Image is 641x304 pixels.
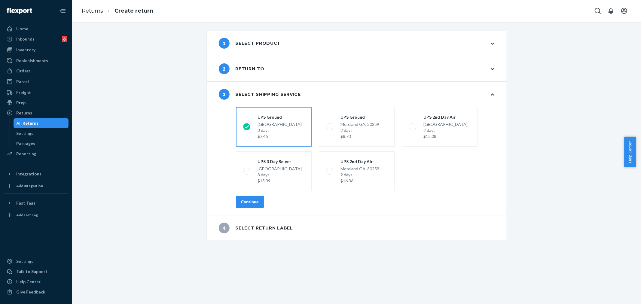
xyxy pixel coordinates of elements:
[423,127,468,133] div: 2 days
[4,181,69,191] a: Add Integration
[16,171,41,177] div: Integrations
[219,223,230,233] span: 4
[618,5,630,17] button: Open account menu
[4,98,69,108] a: Prep
[4,56,69,65] a: Replenishments
[14,129,69,138] a: Settings
[16,212,38,217] div: Add Fast Tag
[258,172,302,178] div: 3 days
[4,24,69,34] a: Home
[423,133,468,139] div: $15.08
[17,130,34,136] div: Settings
[219,89,230,100] span: 3
[4,277,69,287] a: Help Center
[258,159,302,165] div: UPS 3 Day Select
[592,5,604,17] button: Open Search Box
[340,166,379,184] div: Moreland GA, 30259
[219,63,230,74] span: 2
[14,118,69,128] a: All Returns
[340,133,379,139] div: $8.73
[4,108,69,118] a: Returns
[4,257,69,266] a: Settings
[16,58,48,64] div: Replenishments
[82,8,103,14] a: Returns
[219,223,293,233] div: Select return label
[56,5,69,17] button: Close Navigation
[17,141,35,147] div: Packages
[16,110,32,116] div: Returns
[258,178,302,184] div: $15.39
[77,2,158,20] ol: breadcrumbs
[219,38,230,49] span: 1
[16,279,41,285] div: Help Center
[4,34,69,44] a: Inbounds6
[258,114,302,120] div: UPS Ground
[16,79,29,85] div: Parcel
[16,289,45,295] div: Give Feedback
[16,90,31,96] div: Freight
[17,120,39,126] div: All Returns
[114,8,153,14] a: Create return
[4,66,69,76] a: Orders
[14,139,69,148] a: Packages
[624,137,636,167] button: Help Center
[423,114,468,120] div: UPS 2nd Day Air
[236,196,264,208] button: Continue
[258,166,302,184] div: [GEOGRAPHIC_DATA]
[340,114,379,120] div: UPS Ground
[4,88,69,97] a: Freight
[219,38,281,49] div: Select product
[4,198,69,208] button: Fast Tags
[258,133,302,139] div: $7.45
[4,77,69,87] a: Parcel
[16,200,35,206] div: Fast Tags
[16,100,26,106] div: Prep
[16,47,35,53] div: Inventory
[605,5,617,17] button: Open notifications
[4,267,69,276] a: Talk to Support
[340,172,379,178] div: 2 days
[7,8,32,14] img: Flexport logo
[4,169,69,179] button: Integrations
[16,36,35,42] div: Inbounds
[16,183,43,188] div: Add Integration
[4,45,69,55] a: Inventory
[241,199,259,205] div: Continue
[219,63,264,74] div: Return to
[16,68,31,74] div: Orders
[62,36,67,42] div: 6
[340,159,379,165] div: UPS 2nd Day Air
[16,151,36,157] div: Reporting
[4,287,69,297] button: Give Feedback
[258,121,302,139] div: [GEOGRAPHIC_DATA]
[219,89,301,100] div: Select shipping service
[4,149,69,159] a: Reporting
[340,178,379,184] div: $16.36
[16,269,47,275] div: Talk to Support
[340,121,379,139] div: Moreland GA, 30259
[340,127,379,133] div: 2 days
[258,127,302,133] div: 3 days
[4,210,69,220] a: Add Fast Tag
[16,258,33,264] div: Settings
[423,121,468,139] div: [GEOGRAPHIC_DATA]
[16,26,28,32] div: Home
